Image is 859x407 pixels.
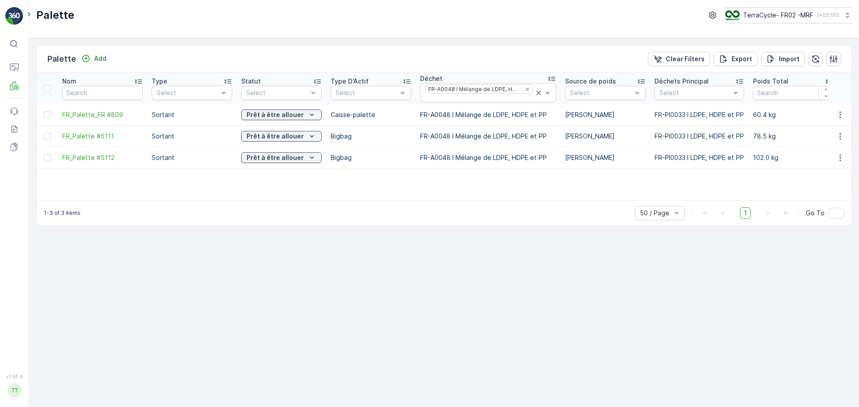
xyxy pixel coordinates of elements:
[78,53,110,64] button: Add
[565,110,646,119] p: [PERSON_NAME]
[62,132,143,141] a: FR_Palette #5111
[565,153,646,162] p: [PERSON_NAME]
[731,55,752,63] p: Export
[779,55,799,63] p: Import
[570,88,632,97] p: Select
[241,131,322,142] button: Prêt à être allouer
[331,77,369,86] p: Type D'Actif
[817,12,839,19] p: ( +02:00 )
[655,132,744,141] p: FR-PI0033 I LDPE, HDPE et PP
[331,153,411,162] p: Bigbag
[740,207,751,219] span: 1
[47,53,76,65] p: Palette
[336,88,397,97] p: Select
[565,132,646,141] p: [PERSON_NAME]
[714,52,757,66] button: Export
[420,132,556,141] p: FR-A0048 I Mélange de LDPE, HDPE et PP
[523,86,532,93] div: Remove FR-A0048 I Mélange de LDPE, HDPE et PP
[44,210,81,217] p: 1-3 of 3 items
[753,86,833,100] input: Search
[666,55,705,63] p: Clear Filters
[94,54,106,63] p: Add
[152,77,167,86] p: Type
[246,88,308,97] p: Select
[565,77,616,86] p: Source de poids
[725,10,740,20] img: terracycle.png
[62,77,77,86] p: Nom
[761,52,805,66] button: Import
[655,77,709,86] p: Déchets Principal
[331,110,411,119] p: Caisse-palette
[152,153,232,162] p: Sortant
[241,109,322,120] button: Prêt à être allouer
[659,88,730,97] p: Select
[241,77,261,86] p: Statut
[648,52,710,66] button: Clear Filters
[44,154,51,161] div: Toggle Row Selected
[8,383,22,398] div: TT
[36,8,74,22] p: Palette
[655,153,744,162] p: FR-PI0033 I LDPE, HDPE et PP
[62,110,143,119] a: FR_Palette_FR #809
[44,133,51,140] div: Toggle Row Selected
[743,11,813,20] p: TerraCycle- FR02 -MRF
[806,209,825,218] span: Go To
[420,74,442,83] p: Déchet
[247,132,304,141] p: Prêt à être allouer
[152,132,232,141] p: Sortant
[152,110,232,119] p: Sortant
[247,110,304,119] p: Prêt à être allouer
[753,110,833,119] p: 60.4 kg
[5,374,23,379] span: v 1.50.4
[44,111,51,118] div: Toggle Row Selected
[241,152,322,163] button: Prêt à être allouer
[157,88,218,97] p: Select
[725,7,852,23] button: TerraCycle- FR02 -MRF(+02:00)
[5,7,23,25] img: logo
[247,153,304,162] p: Prêt à être allouer
[420,153,556,162] p: FR-A0048 I Mélange de LDPE, HDPE et PP
[420,110,556,119] p: FR-A0048 I Mélange de LDPE, HDPE et PP
[331,132,411,141] p: Bigbag
[425,85,522,93] div: FR-A0048 I Mélange de LDPE, HDPE et PP
[753,153,833,162] p: 102.0 kg
[753,132,833,141] p: 78.5 kg
[655,110,744,119] p: FR-PI0033 I LDPE, HDPE et PP
[62,153,143,162] a: FR_Palette #5112
[62,86,143,100] input: Search
[753,77,788,86] p: Poids Total
[5,381,23,400] button: TT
